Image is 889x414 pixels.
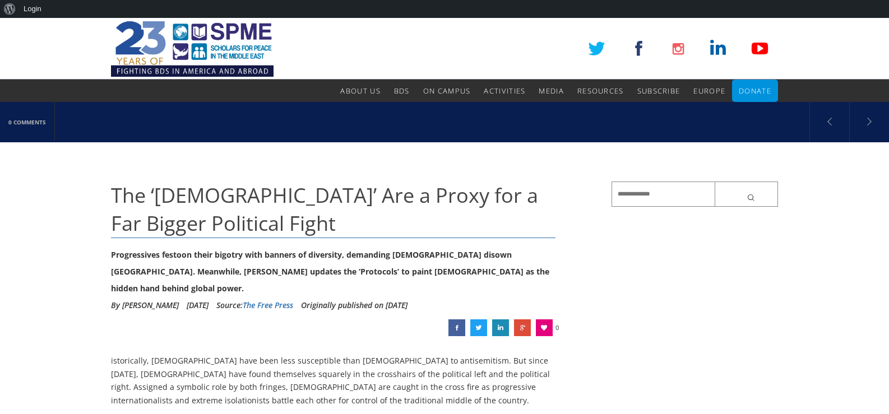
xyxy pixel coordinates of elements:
a: The ‘Jews’ Are a Proxy for a Far Bigger Political Fight [470,319,487,336]
li: Originally published on [DATE] [301,297,408,314]
p: istorically, [DEMOGRAPHIC_DATA] have been less susceptible than [DEMOGRAPHIC_DATA] to antisemitis... [111,354,555,407]
a: Resources [577,80,624,102]
span: Subscribe [637,86,680,96]
a: On Campus [423,80,471,102]
li: By [PERSON_NAME] [111,297,179,314]
span: Media [539,86,564,96]
div: Source: [216,297,293,314]
span: BDS [394,86,410,96]
img: SPME [111,18,274,80]
span: The ‘[DEMOGRAPHIC_DATA]’ Are a Proxy for a Far Bigger Political Fight [111,182,538,237]
a: Media [539,80,564,102]
li: [DATE] [187,297,209,314]
a: The Free Press [243,300,293,310]
a: The ‘Jews’ Are a Proxy for a Far Bigger Political Fight [448,319,465,336]
span: Europe [693,86,725,96]
span: Donate [739,86,771,96]
a: Donate [739,80,771,102]
span: Activities [484,86,525,96]
a: The ‘Jews’ Are a Proxy for a Far Bigger Political Fight [514,319,531,336]
a: The ‘Jews’ Are a Proxy for a Far Bigger Political Fight [492,319,509,336]
span: On Campus [423,86,471,96]
div: Progressives festoon their bigotry with banners of diversity, demanding [DEMOGRAPHIC_DATA] disown... [111,246,555,297]
span: 0 [555,319,559,336]
a: BDS [394,80,410,102]
span: About Us [340,86,380,96]
span: Resources [577,86,624,96]
a: Europe [693,80,725,102]
a: Subscribe [637,80,680,102]
a: Activities [484,80,525,102]
a: About Us [340,80,380,102]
